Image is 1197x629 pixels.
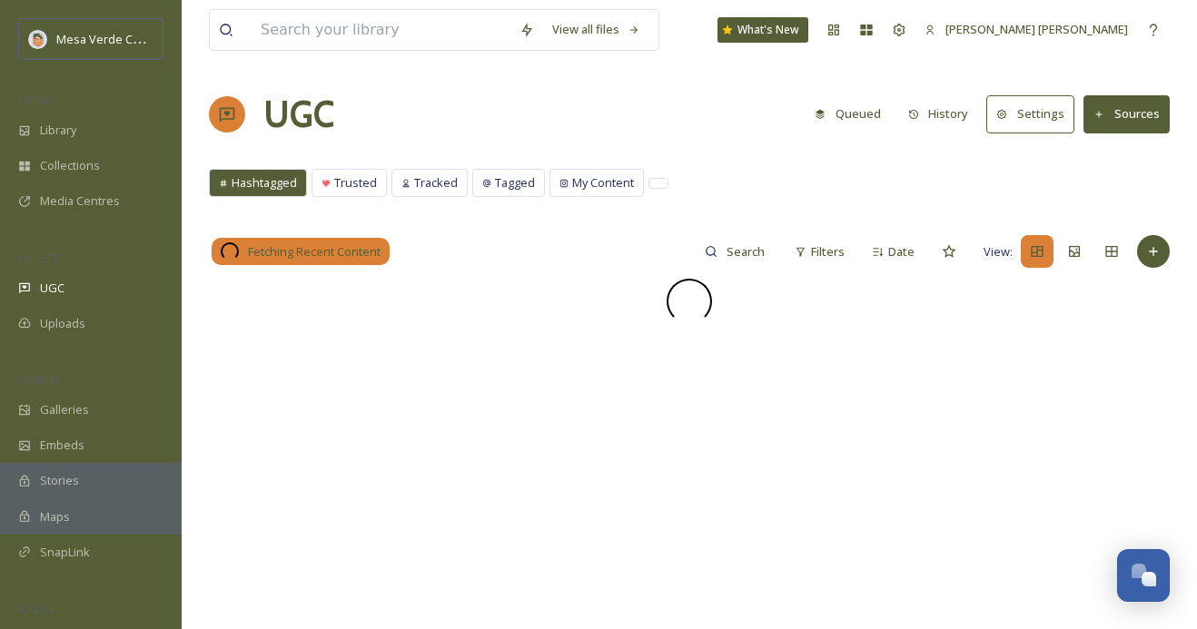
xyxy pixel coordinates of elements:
a: Queued [806,96,899,132]
span: UGC [40,280,64,297]
button: Open Chat [1117,549,1170,602]
a: History [899,96,987,132]
span: COLLECT [18,251,57,265]
span: WIDGETS [18,373,60,387]
span: Library [40,122,76,139]
button: Sources [1083,95,1170,133]
span: MEDIA [18,93,50,107]
span: Collections [40,157,100,174]
span: Media Centres [40,192,120,210]
span: Trusted [334,174,377,192]
button: Settings [986,95,1074,133]
span: Uploads [40,315,85,332]
input: Search [717,233,777,270]
span: View: [984,243,1013,260]
span: SnapLink [40,544,90,561]
a: [PERSON_NAME] [PERSON_NAME] [915,12,1137,47]
span: Fetching Recent Content [248,243,381,260]
span: Filters [811,243,845,260]
span: My Content [572,174,634,192]
span: Mesa Verde Country [56,30,168,47]
span: Maps [40,508,70,526]
a: What's New [717,17,808,43]
a: View all files [543,12,649,47]
a: Settings [986,95,1083,133]
button: Queued [806,96,890,132]
img: MVC%20SnapSea%20logo%20%281%29.png [29,30,47,48]
span: [PERSON_NAME] [PERSON_NAME] [945,21,1128,37]
button: History [899,96,978,132]
span: SOCIALS [18,602,54,615]
span: Date [888,243,915,260]
span: Tagged [495,174,535,192]
span: Stories [40,472,79,489]
span: Embeds [40,437,84,454]
span: Tracked [414,174,458,192]
input: Search your library [252,10,510,50]
span: Hashtagged [232,174,297,192]
span: Galleries [40,401,89,418]
a: UGC [263,87,334,142]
